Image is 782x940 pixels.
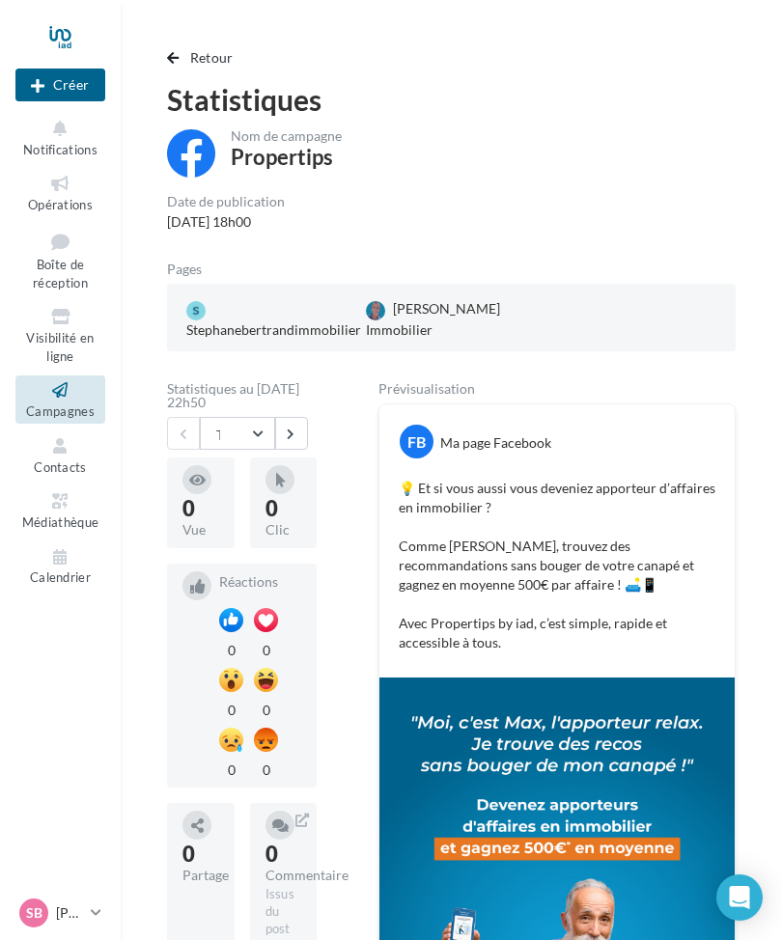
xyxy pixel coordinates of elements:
[167,382,317,409] div: Statistiques au [DATE] 22h50
[15,114,105,161] button: Notifications
[190,49,234,66] span: Retour
[231,129,342,143] div: Nom de campagne
[15,486,105,534] a: Médiathèque
[440,433,551,453] div: Ma page Facebook
[219,575,301,589] div: Réactions
[400,425,433,458] div: FB
[399,479,715,652] p: 💡 Et si vous aussi vous deveniez apporteur d’affaires en immobilier ? Comme [PERSON_NAME], trouve...
[167,263,217,276] div: Pages
[378,382,736,396] div: Prévisualisation
[34,459,87,475] span: Contacts
[15,542,105,590] a: Calendrier
[219,697,243,720] div: 0
[23,142,98,157] span: Notifications
[219,637,243,660] div: 0
[28,197,93,212] span: Opérations
[15,302,105,368] a: Visibilité en ligne
[30,570,91,586] span: Calendrier
[167,85,736,114] div: Statistiques
[219,757,243,780] div: 0
[167,46,241,69] button: Retour
[33,257,88,290] span: Boîte de réception
[167,195,285,208] div: Date de publication
[216,428,220,443] span: Toutes les pages
[15,895,105,931] a: SB [PERSON_NAME]
[200,417,275,450] button: Toutes les pages
[26,403,95,419] span: Campagnes
[362,295,542,344] a: [PERSON_NAME] Immobilier
[15,69,105,101] div: Nouvelle campagne
[254,757,278,780] div: 0
[254,697,278,720] div: 0
[22,514,99,530] span: Médiathèque
[15,69,105,101] button: Créer
[15,375,105,423] a: Campagnes
[15,431,105,479] a: Contacts
[15,225,105,295] a: Boîte de réception
[716,874,763,921] div: Open Intercom Messenger
[254,637,278,660] div: 0
[182,295,365,344] div: Stephanebertrandimmobilier
[182,295,362,344] a: Stephanebertrandimmobilier
[231,147,333,168] div: Propertips
[167,212,285,232] div: [DATE] 18h00
[26,330,94,364] span: Visibilité en ligne
[56,903,83,923] p: [PERSON_NAME]
[26,903,42,923] span: SB
[15,169,105,216] a: Opérations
